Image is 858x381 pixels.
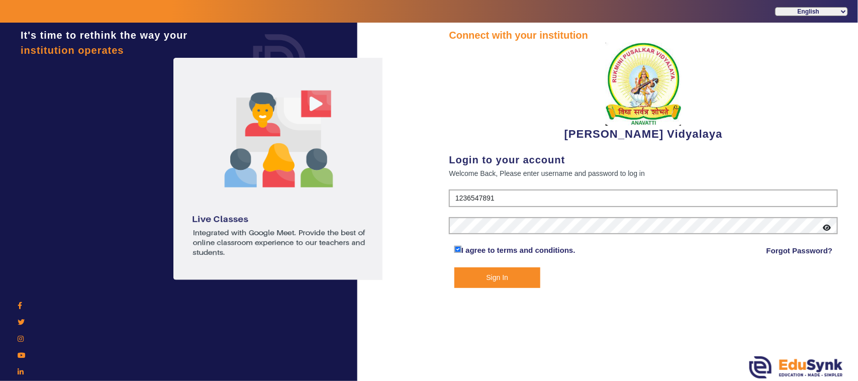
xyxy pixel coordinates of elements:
img: 1f9ccde3-ca7c-4581-b515-4fcda2067381 [606,43,681,126]
img: login.png [242,23,317,98]
a: Forgot Password? [767,245,833,257]
div: [PERSON_NAME] Vidyalaya [449,43,838,142]
div: Welcome Back, Please enter username and password to log in [449,167,838,179]
span: institution operates [21,45,124,56]
button: Sign In [454,267,540,288]
img: login1.png [173,58,385,280]
div: Connect with your institution [449,28,838,43]
span: It's time to rethink the way your [21,30,187,41]
img: edusynk.png [749,356,843,378]
input: User Name [449,189,838,208]
a: I agree to terms and conditions. [461,246,576,254]
div: Login to your account [449,152,838,167]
